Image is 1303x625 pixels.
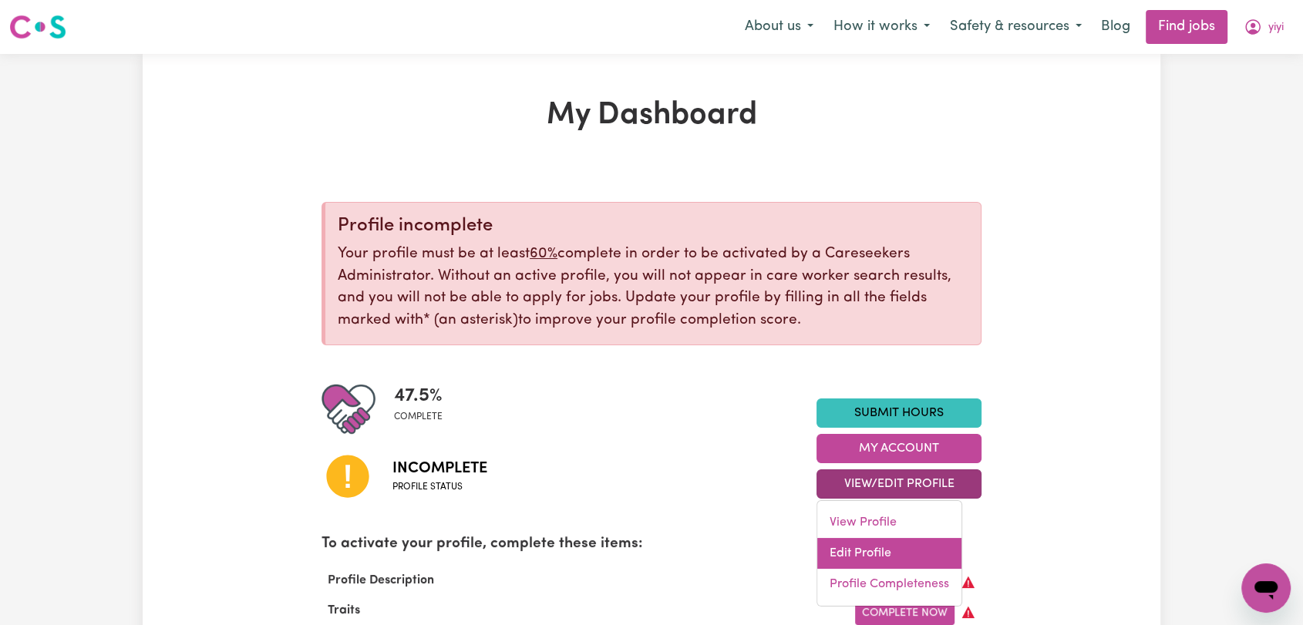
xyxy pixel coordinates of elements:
[1092,10,1140,44] a: Blog
[1234,11,1294,43] button: My Account
[322,533,981,556] p: To activate your profile, complete these items:
[817,538,961,569] a: Edit Profile
[392,457,487,480] span: Incomplete
[816,398,981,428] a: Submit Hours
[394,382,455,436] div: Profile completeness: 47.5%
[9,13,66,41] img: Careseekers logo
[855,601,955,625] a: Complete Now
[394,410,443,424] span: complete
[816,500,962,607] div: View/Edit Profile
[1146,10,1227,44] a: Find jobs
[322,604,366,617] span: Traits
[530,247,557,261] u: 60%
[940,11,1092,43] button: Safety & resources
[735,11,823,43] button: About us
[322,574,440,586] span: Profile Description
[816,469,981,499] button: View/Edit Profile
[394,382,443,410] span: 47.5 %
[817,569,961,600] a: Profile Completeness
[338,244,968,332] p: Your profile must be at least complete in order to be activated by a Careseekers Administrator. W...
[338,215,968,237] div: Profile incomplete
[9,9,66,45] a: Careseekers logo
[322,97,981,134] h1: My Dashboard
[816,434,981,463] button: My Account
[823,11,940,43] button: How it works
[1268,19,1284,36] span: yiyi
[423,313,518,328] span: an asterisk
[392,480,487,494] span: Profile status
[817,507,961,538] a: View Profile
[1241,563,1291,613] iframe: Button to launch messaging window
